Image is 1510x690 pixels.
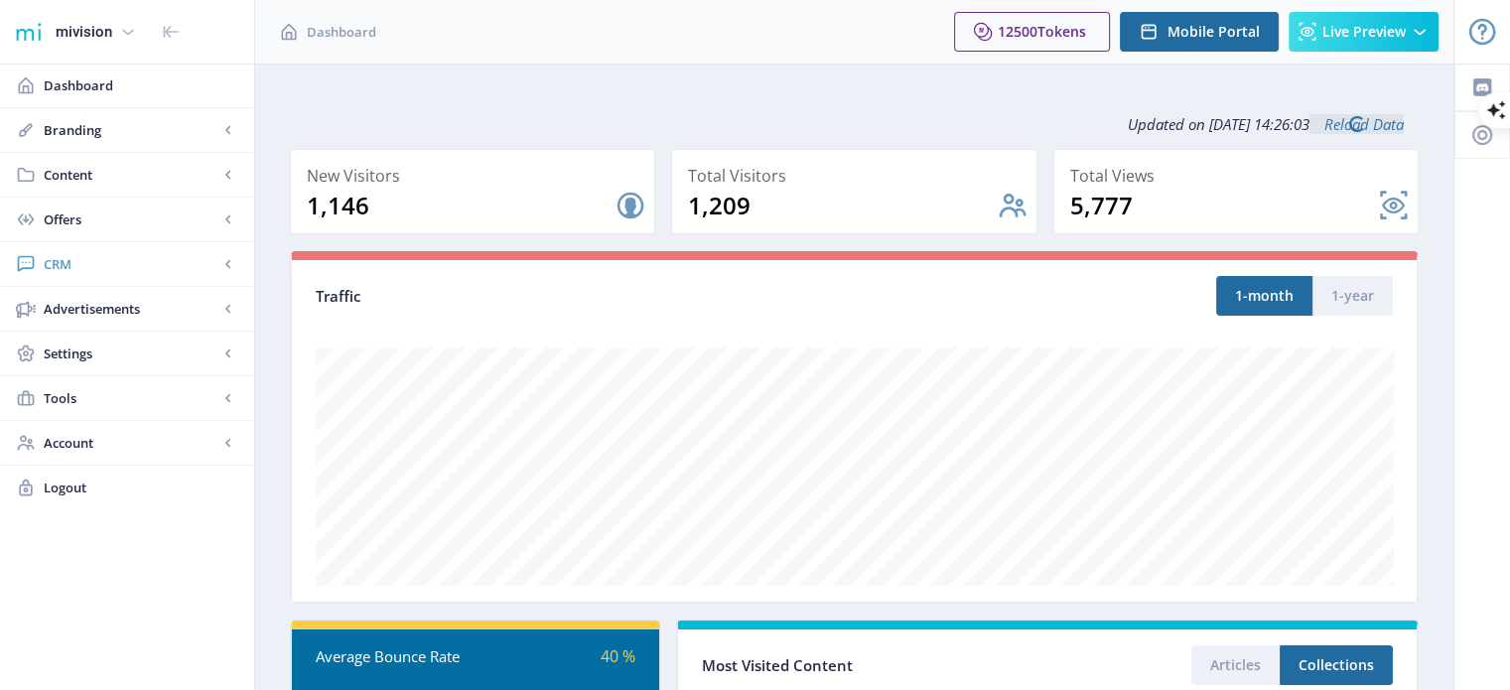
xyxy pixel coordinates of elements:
button: Live Preview [1289,12,1439,52]
div: Traffic [316,285,855,308]
div: 1,209 [688,190,996,221]
span: CRM [44,254,218,274]
span: Settings [44,344,218,363]
img: 1f20cf2a-1a19-485c-ac21-848c7d04f45b.png [12,16,44,48]
span: Content [44,165,218,185]
span: Branding [44,120,218,140]
span: Dashboard [307,22,376,42]
button: 1-month [1216,276,1312,316]
a: Reload Data [1309,114,1404,134]
span: Account [44,433,218,453]
button: Articles [1191,645,1280,685]
div: Total Visitors [688,162,1028,190]
span: Live Preview [1322,24,1406,40]
button: 1-year [1312,276,1393,316]
span: Mobile Portal [1167,24,1260,40]
div: Updated on [DATE] 14:26:03 [290,99,1419,149]
div: 5,777 [1070,190,1378,221]
div: New Visitors [307,162,646,190]
span: Logout [44,478,238,497]
div: Total Views [1070,162,1410,190]
button: Collections [1280,645,1393,685]
span: Advertisements [44,299,218,319]
span: Offers [44,209,218,229]
div: Most Visited Content [702,650,1047,681]
button: Mobile Portal [1120,12,1279,52]
div: Average Bounce Rate [316,645,476,668]
span: 40 % [601,645,635,667]
span: Tools [44,388,218,408]
span: Tokens [1037,22,1086,41]
div: mivision [56,10,112,54]
span: Dashboard [44,75,238,95]
button: 12500Tokens [954,12,1110,52]
div: 1,146 [307,190,615,221]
